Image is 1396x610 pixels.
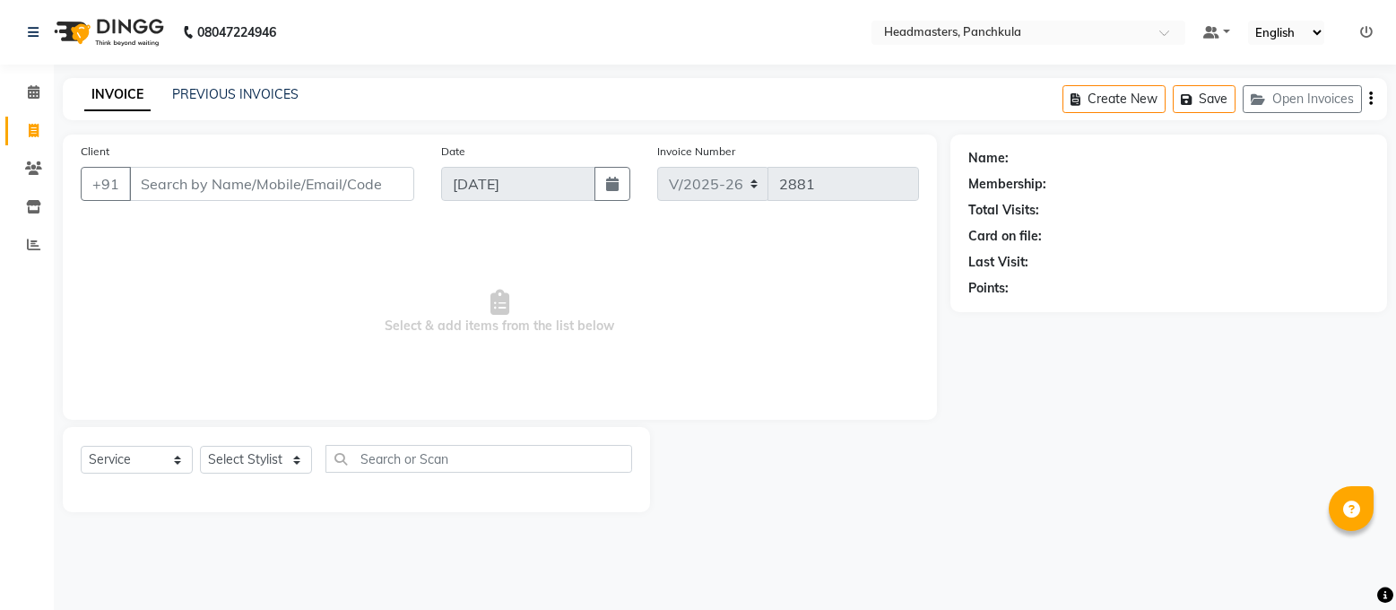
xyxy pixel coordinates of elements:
[968,227,1042,246] div: Card on file:
[172,86,299,102] a: PREVIOUS INVOICES
[81,167,131,201] button: +91
[81,144,109,160] label: Client
[46,7,169,57] img: logo
[968,175,1046,194] div: Membership:
[1062,85,1166,113] button: Create New
[84,79,151,111] a: INVOICE
[968,149,1009,168] div: Name:
[1243,85,1362,113] button: Open Invoices
[197,7,276,57] b: 08047224946
[441,144,465,160] label: Date
[81,222,919,402] span: Select & add items from the list below
[968,253,1028,272] div: Last Visit:
[657,144,735,160] label: Invoice Number
[968,279,1009,298] div: Points:
[1321,538,1378,592] iframe: chat widget
[1173,85,1236,113] button: Save
[968,201,1039,220] div: Total Visits:
[129,167,414,201] input: Search by Name/Mobile/Email/Code
[325,445,632,473] input: Search or Scan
